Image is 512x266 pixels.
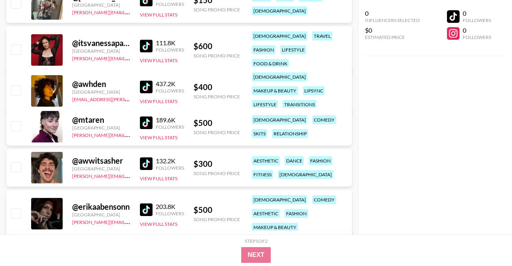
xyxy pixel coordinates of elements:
div: 111.8K [156,39,184,47]
div: Followers [156,211,184,216]
div: 0 [463,26,491,34]
div: lipsync [303,86,325,95]
div: comedy [312,195,336,204]
div: [DEMOGRAPHIC_DATA] [252,195,307,204]
a: [PERSON_NAME][EMAIL_ADDRESS][DOMAIN_NAME] [72,131,189,138]
div: Followers [156,124,184,130]
div: [GEOGRAPHIC_DATA] [72,48,130,54]
div: relationship [272,129,308,138]
div: $ 400 [194,82,240,92]
div: [DEMOGRAPHIC_DATA] [252,31,307,41]
div: [GEOGRAPHIC_DATA] [72,166,130,172]
div: transitions [283,100,317,109]
div: 0 [463,9,491,17]
div: [GEOGRAPHIC_DATA] [72,2,130,8]
div: Followers [463,34,491,40]
div: aesthetic [252,156,280,165]
div: Song Promo Price [194,94,240,100]
div: $0 [365,26,420,34]
div: makeup & beauty [252,223,298,232]
div: dance [285,156,304,165]
img: TikTok [140,81,153,93]
button: View Full Stats [140,135,177,140]
div: Influencers Selected [365,17,420,23]
div: [DEMOGRAPHIC_DATA] [252,6,307,15]
div: aesthetic [252,209,280,218]
button: View Full Stats [140,175,177,181]
div: @ awwitsasher [72,156,130,166]
button: View Full Stats [140,221,177,227]
img: TikTok [140,40,153,52]
div: @ erikaabensonn [72,202,130,212]
div: 189.6K [156,116,184,124]
div: comedy [312,115,336,124]
a: [PERSON_NAME][EMAIL_ADDRESS][PERSON_NAME][DOMAIN_NAME] [72,8,226,15]
div: Followers [463,17,491,23]
img: TikTok [140,157,153,170]
div: $ 300 [194,159,240,169]
img: TikTok [140,116,153,129]
iframe: Drift Widget Chat Controller [473,227,503,257]
button: View Full Stats [140,57,177,63]
div: fashion [252,45,276,54]
div: Followers [156,165,184,171]
div: Step 1 of 2 [245,238,268,244]
img: TikTok [140,203,153,216]
div: Followers [156,47,184,53]
div: 132.2K [156,157,184,165]
div: 437.2K [156,80,184,88]
button: View Full Stats [140,12,177,18]
a: [PERSON_NAME][EMAIL_ADDRESS][DOMAIN_NAME] [72,218,189,225]
div: [DEMOGRAPHIC_DATA] [252,72,307,81]
div: Song Promo Price [194,53,240,59]
div: food & drink [252,59,289,68]
div: Estimated Price [365,34,420,40]
div: Followers [156,88,184,94]
div: @ itsvanessapapa [72,38,130,48]
button: View Full Stats [140,98,177,104]
div: lifestyle [280,45,306,54]
div: makeup & beauty [252,86,298,95]
div: $ 500 [194,118,240,128]
div: travel [312,31,332,41]
div: Followers [156,1,184,7]
div: @ mtaren [72,115,130,125]
a: [EMAIL_ADDRESS][PERSON_NAME][DOMAIN_NAME] [72,95,189,102]
a: [PERSON_NAME][EMAIL_ADDRESS][DOMAIN_NAME] [72,54,189,61]
div: $ 500 [194,205,240,215]
div: Song Promo Price [194,170,240,176]
div: fitness [252,170,273,179]
button: Next [241,247,271,263]
div: [DEMOGRAPHIC_DATA] [252,115,307,124]
div: Song Promo Price [194,216,240,222]
div: 0 [365,9,420,17]
div: Song Promo Price [194,129,240,135]
div: fashion [285,209,308,218]
div: $ 600 [194,41,240,51]
div: [GEOGRAPHIC_DATA] [72,125,130,131]
div: 203.8K [156,203,184,211]
div: @ awhden [72,79,130,89]
a: [PERSON_NAME][EMAIL_ADDRESS][DOMAIN_NAME] [72,172,189,179]
div: Song Promo Price [194,7,240,13]
div: fashion [309,156,332,165]
div: [GEOGRAPHIC_DATA] [72,89,130,95]
div: skits [252,129,267,138]
div: lifestyle [252,100,278,109]
div: [GEOGRAPHIC_DATA] [72,212,130,218]
div: [DEMOGRAPHIC_DATA] [278,170,333,179]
